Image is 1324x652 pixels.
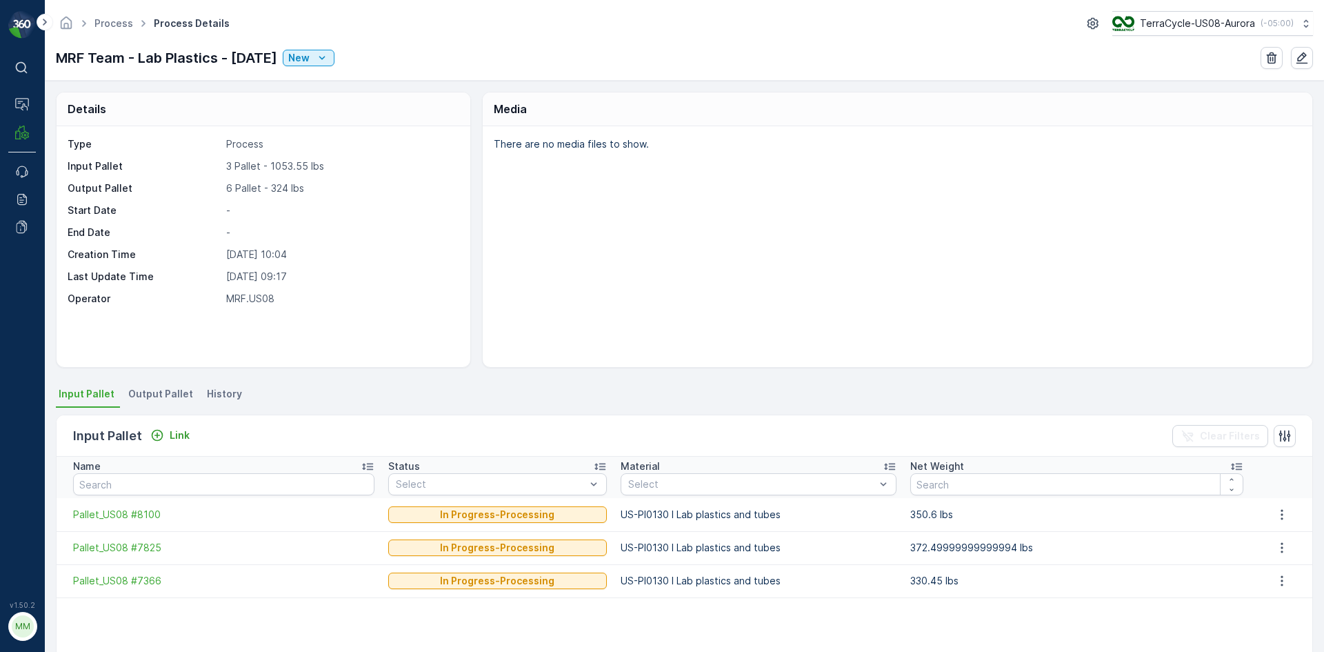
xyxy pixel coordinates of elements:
[12,615,34,638] div: MM
[621,541,897,555] p: US-PI0130 I Lab plastics and tubes
[145,427,195,444] button: Link
[440,541,554,555] p: In Progress-Processing
[8,612,36,641] button: MM
[288,51,310,65] p: New
[73,426,142,446] p: Input Pallet
[207,387,242,401] span: History
[8,601,36,609] span: v 1.50.2
[68,181,221,195] p: Output Pallet
[283,50,334,66] button: New
[94,17,133,29] a: Process
[910,541,1243,555] p: 372.49999999999994 lbs
[910,574,1243,588] p: 330.45 lbs
[388,460,420,473] p: Status
[68,159,221,173] p: Input Pallet
[59,21,74,32] a: Homepage
[440,574,554,588] p: In Progress-Processing
[910,473,1243,495] input: Search
[440,508,554,522] p: In Progress-Processing
[628,477,876,491] p: Select
[170,428,190,442] p: Link
[226,137,456,151] p: Process
[151,17,232,30] span: Process Details
[226,248,456,261] p: [DATE] 10:04
[226,292,456,306] p: MRF.US08
[1172,425,1268,447] button: Clear Filters
[1200,429,1260,443] p: Clear Filters
[494,137,1298,151] p: There are no media files to show.
[68,137,221,151] p: Type
[68,270,221,284] p: Last Update Time
[226,226,456,239] p: -
[910,508,1243,522] p: 350.6 lbs
[1140,17,1255,30] p: TerraCycle-US08-Aurora
[1112,11,1313,36] button: TerraCycle-US08-Aurora(-05:00)
[388,573,607,589] button: In Progress-Processing
[73,541,374,555] a: Pallet_US08 #7825
[128,387,193,401] span: Output Pallet
[494,101,527,117] p: Media
[59,387,114,401] span: Input Pallet
[226,159,456,173] p: 3 Pallet - 1053.55 lbs
[621,508,897,522] p: US-PI0130 I Lab plastics and tubes
[73,508,374,522] a: Pallet_US08 #8100
[68,226,221,239] p: End Date
[1112,16,1134,31] img: image_ci7OI47.png
[73,460,101,473] p: Name
[388,506,607,523] button: In Progress-Processing
[396,477,585,491] p: Select
[68,248,221,261] p: Creation Time
[1261,18,1294,29] p: ( -05:00 )
[73,473,374,495] input: Search
[388,540,607,556] button: In Progress-Processing
[8,11,36,39] img: logo
[621,460,660,473] p: Material
[68,101,106,117] p: Details
[910,460,964,473] p: Net Weight
[621,574,897,588] p: US-PI0130 I Lab plastics and tubes
[56,48,277,68] p: MRF Team - Lab Plastics - [DATE]
[68,292,221,306] p: Operator
[226,270,456,284] p: [DATE] 09:17
[73,574,374,588] a: Pallet_US08 #7366
[226,204,456,217] p: -
[68,204,221,217] p: Start Date
[226,181,456,195] p: 6 Pallet - 324 lbs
